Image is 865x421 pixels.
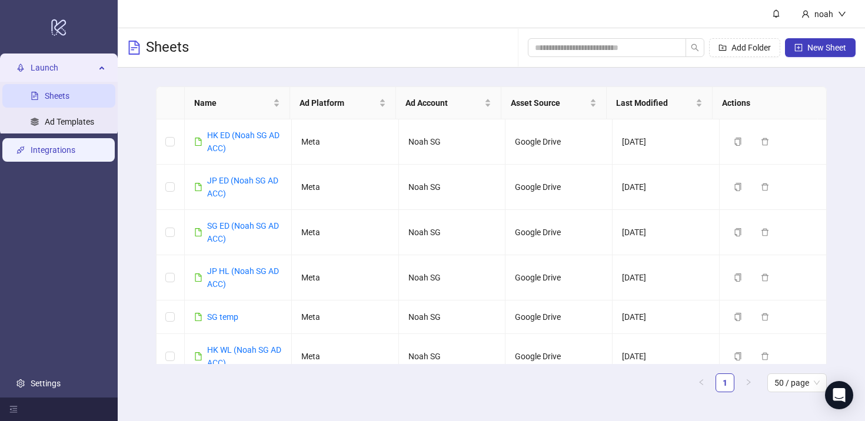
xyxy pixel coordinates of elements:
li: Next Page [739,373,758,392]
a: Sheets [45,92,69,101]
span: left [698,379,705,386]
td: Google Drive [505,119,613,165]
span: copy [734,183,742,191]
td: [DATE] [613,119,720,165]
span: file [194,352,202,360]
td: Google Drive [505,300,613,334]
span: user [801,10,810,18]
td: Google Drive [505,255,613,300]
th: Ad Account [396,87,501,119]
span: bell [772,9,780,18]
th: Asset Source [501,87,607,119]
button: left [692,373,711,392]
span: Ad Account [405,96,482,109]
span: copy [734,273,742,282]
span: delete [761,228,769,236]
span: file [194,228,202,236]
span: folder-add [718,44,727,52]
span: Launch [31,56,95,80]
td: Meta [292,255,399,300]
span: Name [194,96,271,109]
button: Add Folder [709,38,780,57]
li: Previous Page [692,373,711,392]
span: delete [761,273,769,282]
td: Noah SG [399,334,506,379]
td: Noah SG [399,165,506,210]
span: file [194,313,202,321]
span: New Sheet [807,43,846,52]
td: Google Drive [505,334,613,379]
span: file-text [127,41,141,55]
td: Noah SG [399,119,506,165]
span: down [838,10,846,18]
span: delete [761,183,769,191]
div: Open Intercom Messenger [825,381,853,409]
div: noah [810,8,838,21]
td: [DATE] [613,334,720,379]
span: delete [761,352,769,360]
td: Meta [292,334,399,379]
span: 50 / page [774,374,820,392]
th: Actions [713,87,818,119]
th: Ad Platform [290,87,395,119]
div: Page Size [767,373,827,392]
a: JP ED (Noah SG AD ACC) [207,176,278,198]
td: Noah SG [399,300,506,334]
td: [DATE] [613,255,720,300]
span: file [194,138,202,146]
td: Meta [292,210,399,255]
span: menu-fold [9,405,18,413]
span: file [194,273,202,282]
span: search [691,44,699,52]
span: Asset Source [511,96,587,109]
td: Noah SG [399,255,506,300]
td: Google Drive [505,165,613,210]
a: HK ED (Noah SG AD ACC) [207,131,280,153]
a: Integrations [31,146,75,155]
td: Meta [292,300,399,334]
a: SG temp [207,312,238,322]
span: rocket [16,64,25,72]
span: copy [734,313,742,321]
button: New Sheet [785,38,856,57]
span: copy [734,228,742,236]
span: plus-square [794,44,803,52]
span: file [194,183,202,191]
button: right [739,373,758,392]
td: [DATE] [613,165,720,210]
td: Meta [292,119,399,165]
li: 1 [716,373,734,392]
a: SG ED (Noah SG AD ACC) [207,221,279,243]
a: Settings [31,379,61,388]
span: right [745,379,752,386]
span: Ad Platform [300,96,376,109]
td: Google Drive [505,210,613,255]
span: delete [761,138,769,146]
span: Last Modified [616,96,693,109]
span: copy [734,352,742,360]
th: Last Modified [607,87,712,119]
span: Add Folder [731,43,771,52]
span: copy [734,138,742,146]
h3: Sheets [146,38,189,57]
a: HK WL (Noah SG AD ACC) [207,345,281,367]
a: 1 [716,374,734,392]
a: Ad Templates [45,118,94,127]
span: delete [761,313,769,321]
td: [DATE] [613,210,720,255]
td: Noah SG [399,210,506,255]
th: Name [185,87,290,119]
a: JP HL (Noah SG AD ACC) [207,266,279,289]
td: [DATE] [613,300,720,334]
td: Meta [292,165,399,210]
